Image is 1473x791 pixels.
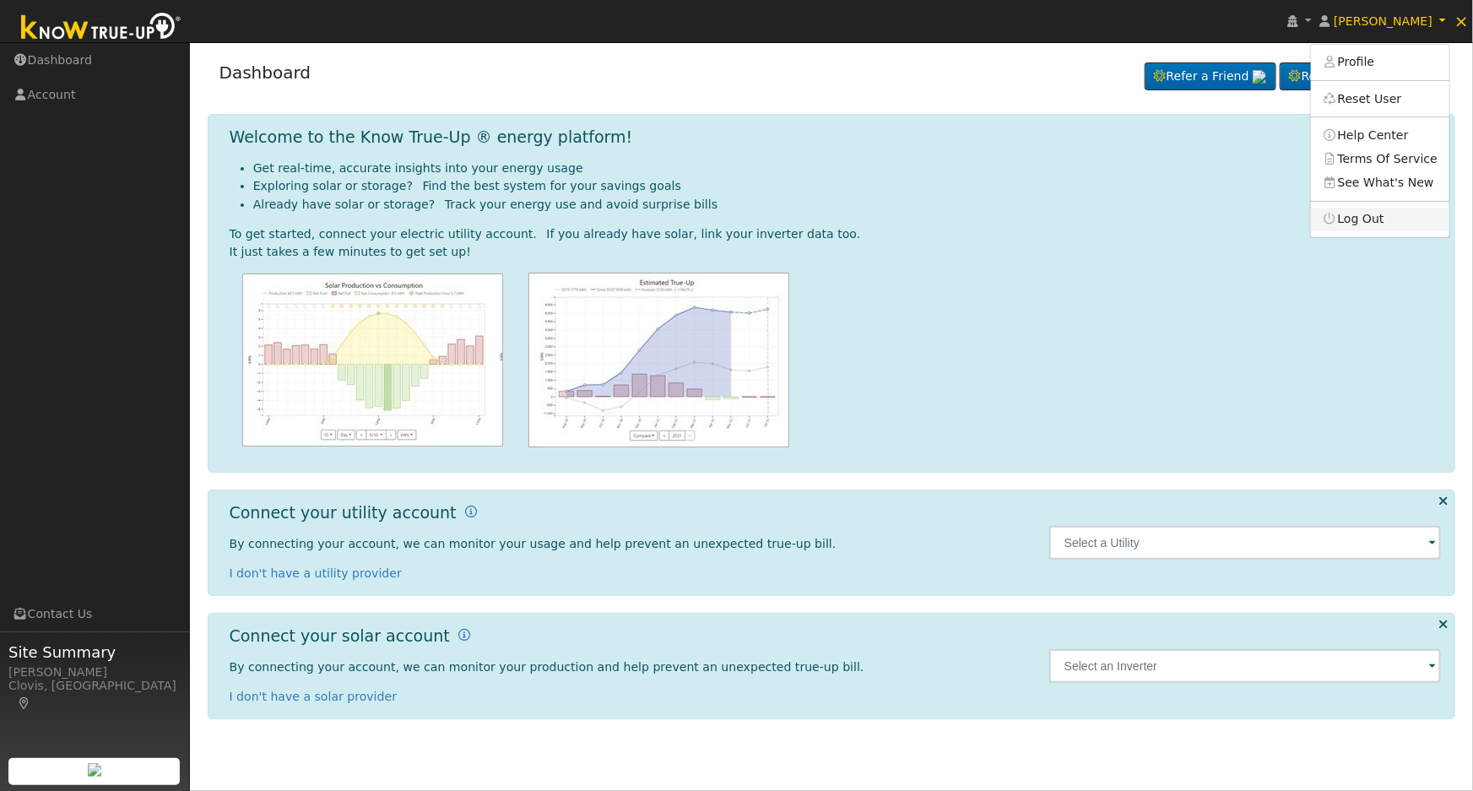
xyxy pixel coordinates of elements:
h1: Connect your solar account [230,626,450,646]
a: Refer a Friend [1145,62,1276,91]
h1: Connect your utility account [230,503,457,523]
a: Log Out [1311,208,1449,231]
h1: Welcome to the Know True-Up ® energy platform! [230,127,633,147]
img: retrieve [1253,70,1266,84]
a: See What's New [1311,171,1449,194]
a: Terms Of Service [1311,147,1449,171]
span: By connecting your account, we can monitor your usage and help prevent an unexpected true-up bill. [230,537,837,550]
a: Help Center [1311,123,1449,147]
span: By connecting your account, we can monitor your production and help prevent an unexpected true-up... [230,660,864,674]
li: Already have solar or storage? Track your energy use and avoid surprise bills [253,196,1442,214]
a: Map [17,696,32,710]
div: Clovis, [GEOGRAPHIC_DATA] [8,677,181,712]
a: Request a Cleaning [1280,62,1443,91]
span: Site Summary [8,641,181,664]
div: [PERSON_NAME] [8,664,181,681]
div: It just takes a few minutes to get set up! [230,243,1442,261]
li: Get real-time, accurate insights into your energy usage [253,160,1442,177]
a: Dashboard [219,62,311,83]
li: Exploring solar or storage? Find the best system for your savings goals [253,177,1442,195]
span: × [1454,11,1469,31]
a: I don't have a utility provider [230,566,402,580]
a: Profile [1311,51,1449,74]
div: To get started, connect your electric utility account. If you already have solar, link your inver... [230,225,1442,243]
a: I don't have a solar provider [230,690,398,703]
a: Reset User [1311,87,1449,111]
input: Select an Inverter [1049,649,1442,683]
img: retrieve [88,763,101,777]
span: [PERSON_NAME] [1334,14,1432,28]
input: Select a Utility [1049,526,1442,560]
img: Know True-Up [13,9,190,47]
